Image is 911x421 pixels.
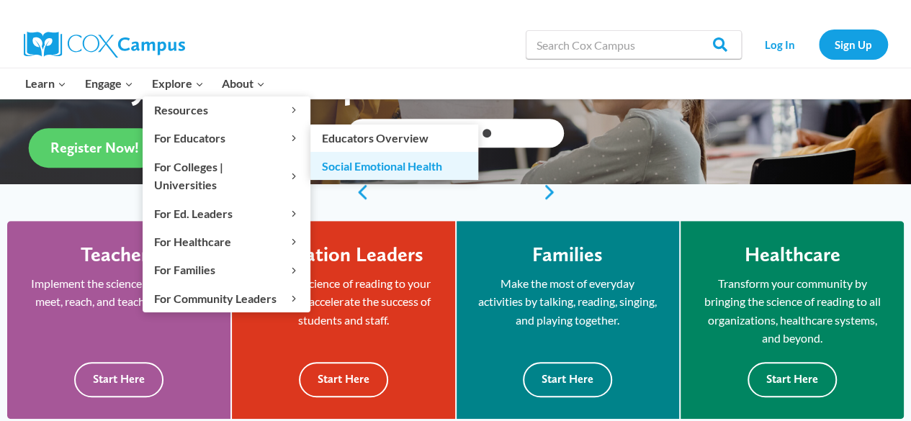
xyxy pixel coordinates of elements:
[143,125,310,152] button: Child menu of For Educators
[29,274,209,311] p: Implement the science of reading to meet, reach, and teach every child.
[457,221,679,419] a: Families Make the most of everyday activities by talking, reading, singing, and playing together....
[748,362,837,397] button: Start Here
[253,274,433,330] p: Bring the science of reading to your schools to accelerate the success of students and staff.
[143,284,310,312] button: Child menu of For Community Leaders
[744,243,840,267] h4: Healthcare
[143,256,310,284] button: Child menu of For Families
[749,30,812,59] a: Log In
[17,68,76,99] button: Child menu of Learn
[310,125,478,152] a: Educators Overview
[310,152,478,179] a: Social Emotional Health
[81,243,157,267] h4: Teachers
[299,362,388,397] button: Start Here
[17,68,274,99] nav: Primary Navigation
[76,68,143,99] button: Child menu of Engage
[681,221,904,419] a: Healthcare Transform your community by bringing the science of reading to all organizations, heal...
[143,68,213,99] button: Child menu of Explore
[74,362,163,397] button: Start Here
[143,199,310,227] button: Child menu of For Ed. Leaders
[143,228,310,255] button: Child menu of For Healthcare
[29,128,161,168] a: Register Now!
[478,274,658,330] p: Make the most of everyday activities by talking, reading, singing, and playing together.
[702,274,882,348] p: Transform your community by bringing the science of reading to all organizations, healthcare syst...
[819,30,888,59] a: Sign Up
[532,243,603,267] h4: Families
[7,221,230,419] a: Teachers Implement the science of reading to meet, reach, and teach every child. Start Here
[523,362,612,397] button: Start Here
[143,153,310,199] button: Child menu of For Colleges | Universities
[50,139,139,156] span: Register Now!
[526,30,742,59] input: Search Cox Campus
[143,96,310,124] button: Child menu of Resources
[232,221,454,419] a: Education Leaders Bring the science of reading to your schools to accelerate the success of stude...
[212,68,274,99] button: Child menu of About
[24,32,185,58] img: Cox Campus
[749,30,888,59] nav: Secondary Navigation
[264,243,423,267] h4: Education Leaders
